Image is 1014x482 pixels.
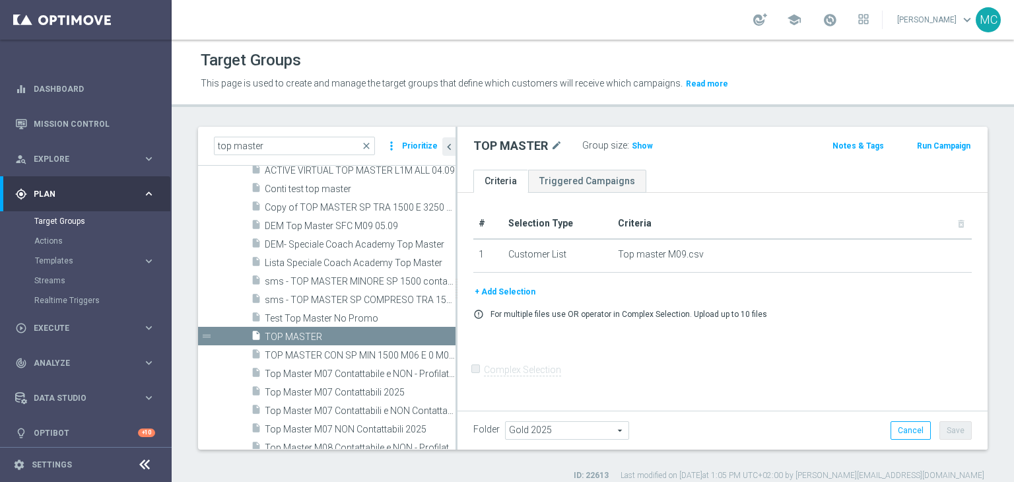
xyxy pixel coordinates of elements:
[976,7,1001,32] div: MC
[15,188,27,200] i: gps_fixed
[251,423,261,438] i: insert_drive_file
[251,367,261,382] i: insert_drive_file
[473,309,484,320] i: error_outline
[15,84,156,94] button: equalizer Dashboard
[831,139,885,153] button: Notes & Tags
[939,421,972,440] button: Save
[265,442,456,454] span: Top Master M08 Contattabile e NON - Profilati e NON
[15,415,155,450] div: Optibot
[582,140,627,151] label: Group size
[34,71,155,106] a: Dashboard
[265,424,456,435] span: Top Master M07 NON Contattabili 2025
[473,239,503,272] td: 1
[34,271,170,291] div: Streams
[15,153,27,165] i: person_search
[15,322,143,334] div: Execute
[896,10,976,30] a: [PERSON_NAME]keyboard_arrow_down
[618,218,652,228] span: Criteria
[34,106,155,141] a: Mission Control
[265,313,456,324] span: Test Top Master No Promo
[251,164,261,179] i: insert_drive_file
[916,139,972,153] button: Run Campaign
[627,140,629,151] label: :
[15,428,156,438] button: lightbulb Optibot +10
[265,405,456,417] span: Top Master M07 Contattabili e NON Contattabili 2025
[574,470,609,481] label: ID: 22613
[34,275,137,286] a: Streams
[685,77,729,91] button: Read more
[251,219,261,234] i: insert_drive_file
[34,236,137,246] a: Actions
[251,275,261,290] i: insert_drive_file
[143,188,155,200] i: keyboard_arrow_right
[385,137,398,155] i: more_vert
[143,322,155,334] i: keyboard_arrow_right
[15,323,156,333] button: play_circle_outline Execute keyboard_arrow_right
[34,256,156,266] button: Templates keyboard_arrow_right
[15,427,27,439] i: lightbulb
[34,415,138,450] a: Optibot
[15,188,143,200] div: Plan
[265,165,456,176] span: ACTIVE VIRTUAL TOP MASTER L1M ALL 04.09
[34,359,143,367] span: Analyze
[265,350,456,361] span: TOP MASTER CON SP MIN 1500 M06 E 0 M07 contattabili/non e profiling/no 09.07
[251,182,261,197] i: insert_drive_file
[251,386,261,401] i: insert_drive_file
[138,429,155,437] div: +10
[15,322,27,334] i: play_circle_outline
[34,291,170,310] div: Realtime Triggers
[34,324,143,332] span: Execute
[361,141,372,151] span: close
[15,358,156,368] div: track_changes Analyze keyboard_arrow_right
[503,209,613,239] th: Selection Type
[143,392,155,404] i: keyboard_arrow_right
[251,293,261,308] i: insert_drive_file
[34,231,170,251] div: Actions
[473,138,548,154] h2: TOP MASTER
[13,459,25,471] i: settings
[473,424,500,435] label: Folder
[265,239,456,250] span: DEM- Speciale Coach Academy Top Master
[34,155,143,163] span: Explore
[265,294,456,306] span: sms - TOP MASTER SP COMPRESO TRA 1500 E 3250 contattabil e profiling 09.07
[143,255,155,267] i: keyboard_arrow_right
[34,295,137,306] a: Realtime Triggers
[251,330,261,345] i: insert_drive_file
[621,470,984,481] label: Last modified on [DATE] at 1:05 PM UTC+02:00 by [PERSON_NAME][EMAIL_ADDRESS][DOMAIN_NAME]
[891,421,931,440] button: Cancel
[265,258,456,269] span: Lista Speciale Coach Academy Top Master
[34,216,137,226] a: Target Groups
[15,83,27,95] i: equalizer
[201,78,683,88] span: This page is used to create and manage the target groups that define which customers will receive...
[15,189,156,199] button: gps_fixed Plan keyboard_arrow_right
[34,211,170,231] div: Target Groups
[473,209,503,239] th: #
[265,368,456,380] span: Top Master M07 Contattabile e NON - Profilati e NON
[15,357,143,369] div: Analyze
[201,51,301,70] h1: Target Groups
[251,441,261,456] i: insert_drive_file
[551,138,562,154] i: mode_edit
[15,153,143,165] div: Explore
[251,201,261,216] i: insert_drive_file
[214,137,375,155] input: Quick find group or folder
[15,154,156,164] button: person_search Explore keyboard_arrow_right
[143,357,155,369] i: keyboard_arrow_right
[265,221,456,232] span: DEM Top Master SFC M09 05.09
[143,153,155,165] i: keyboard_arrow_right
[34,190,143,198] span: Plan
[251,256,261,271] i: insert_drive_file
[15,119,156,129] div: Mission Control
[265,331,456,343] span: TOP MASTER
[15,357,27,369] i: track_changes
[32,461,72,469] a: Settings
[251,312,261,327] i: insert_drive_file
[35,257,129,265] span: Templates
[503,239,613,272] td: Customer List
